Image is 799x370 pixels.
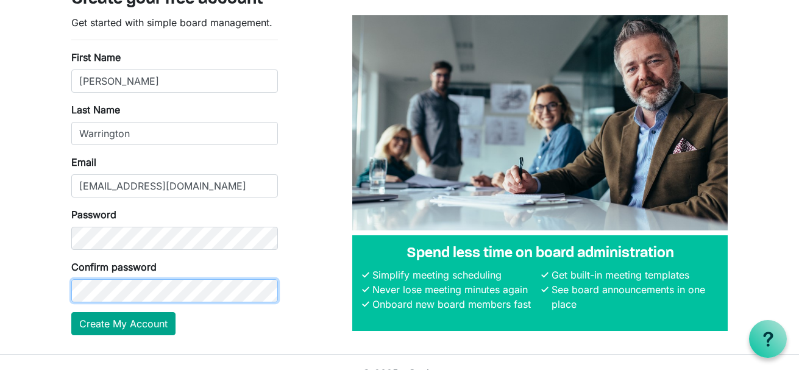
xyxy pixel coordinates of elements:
img: A photograph of board members sitting at a table [352,15,728,230]
li: See board announcements in one place [549,282,718,311]
li: Simplify meeting scheduling [369,268,539,282]
span: Get started with simple board management. [71,16,272,29]
h4: Spend less time on board administration [362,245,718,263]
label: First Name [71,50,121,65]
button: Create My Account [71,312,176,335]
label: Email [71,155,96,169]
li: Get built-in meeting templates [549,268,718,282]
li: Never lose meeting minutes again [369,282,539,297]
li: Onboard new board members fast [369,297,539,311]
label: Confirm password [71,260,157,274]
label: Password [71,207,116,222]
label: Last Name [71,102,120,117]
